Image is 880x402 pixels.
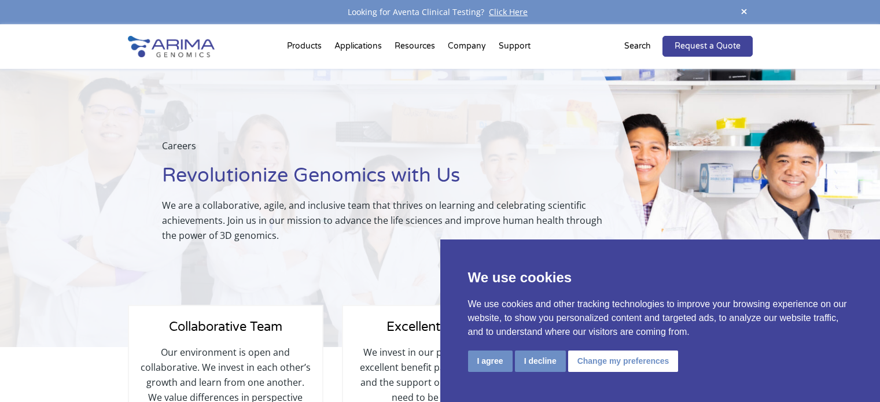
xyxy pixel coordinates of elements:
[162,198,619,243] p: We are a collaborative, agile, and inclusive team that thrives on learning and celebrating scient...
[662,36,753,57] a: Request a Quote
[162,163,619,198] h1: Revolutionize Genomics with Us
[128,36,215,57] img: Arima-Genomics-logo
[169,319,282,334] span: Collaborative Team
[468,351,513,372] button: I agree
[568,351,679,372] button: Change my preferences
[484,6,532,17] a: Click Here
[468,267,853,288] p: We use cookies
[468,297,853,339] p: We use cookies and other tracking technologies to improve your browsing experience on our website...
[386,319,493,334] span: Excellent Benefits
[624,39,651,54] p: Search
[162,138,619,163] p: Careers
[128,5,753,20] div: Looking for Aventa Clinical Testing?
[515,351,566,372] button: I decline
